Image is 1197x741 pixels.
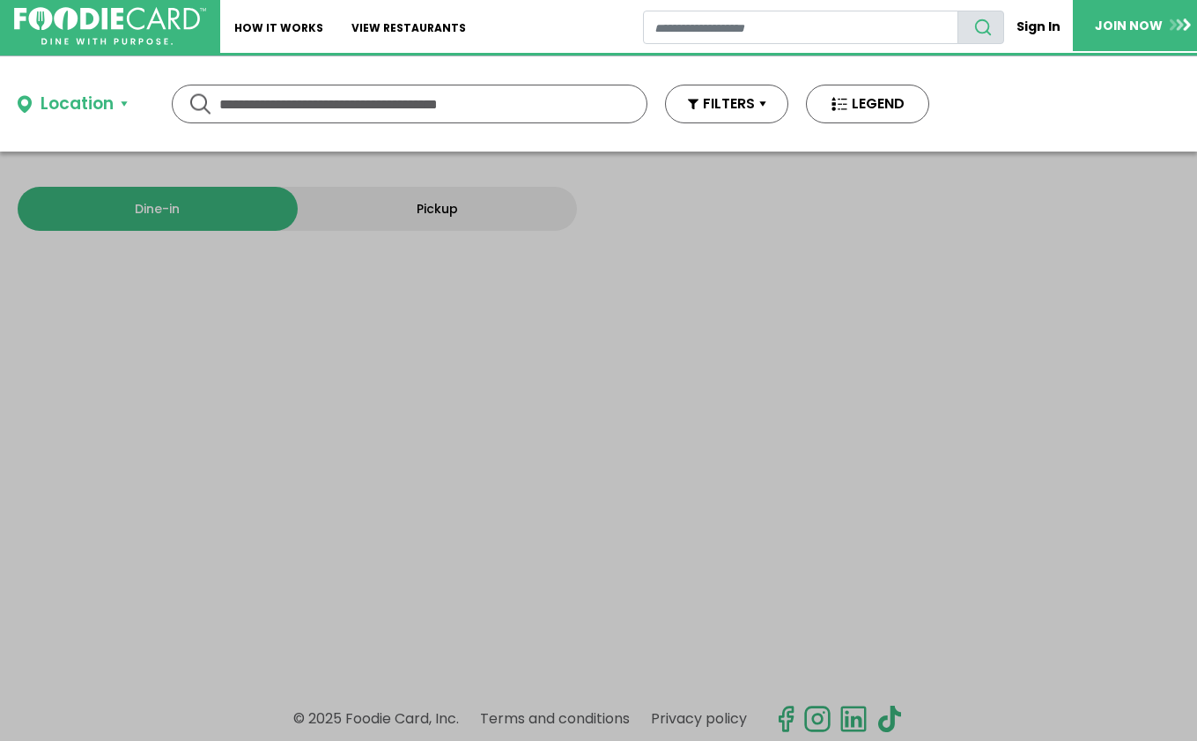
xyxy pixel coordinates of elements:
input: restaurant search [643,11,958,44]
button: FILTERS [665,85,788,123]
button: LEGEND [806,85,929,123]
img: FoodieCard; Eat, Drink, Save, Donate [14,7,206,46]
a: Sign In [1004,11,1073,43]
button: search [957,11,1004,44]
div: Location [41,92,114,117]
button: Location [18,92,128,117]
